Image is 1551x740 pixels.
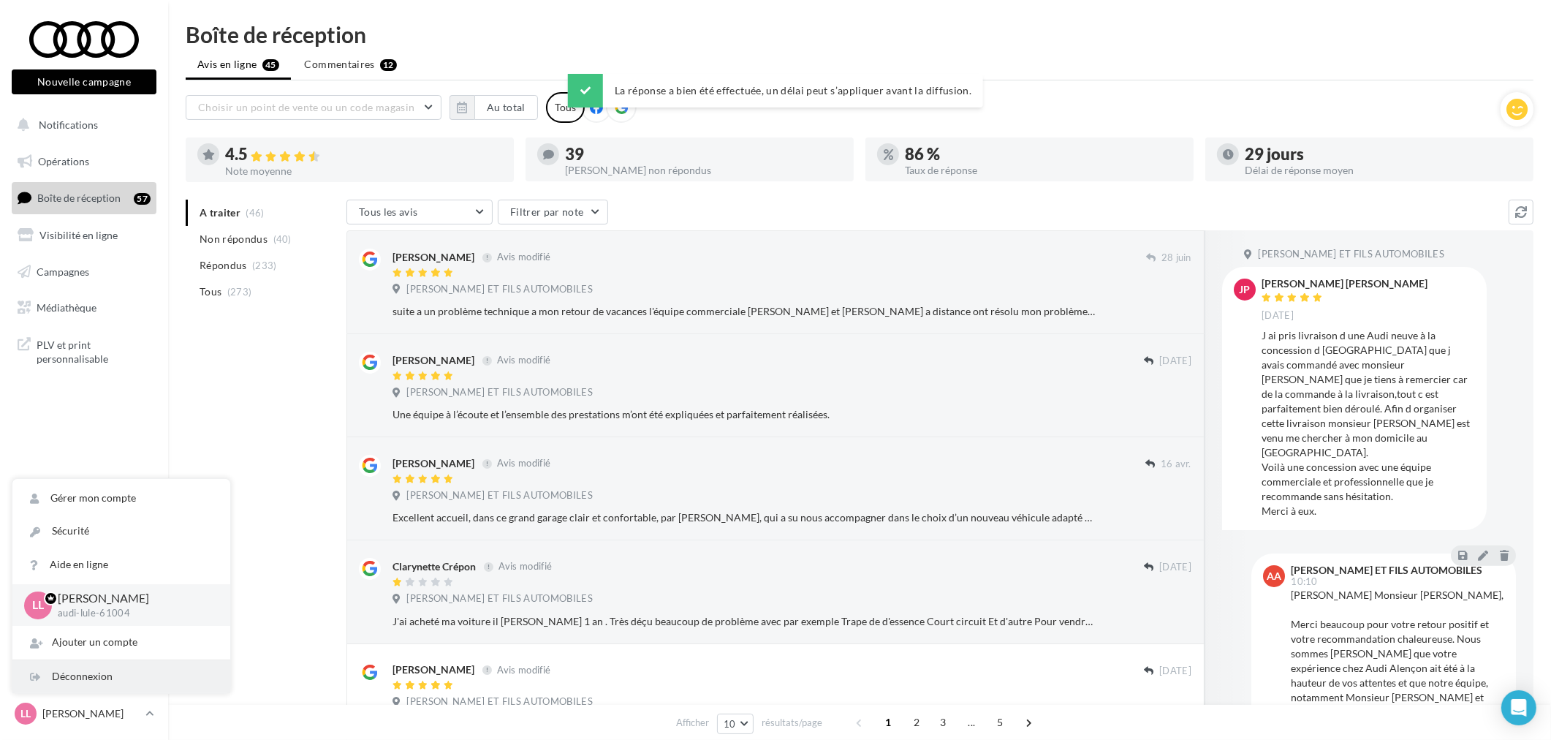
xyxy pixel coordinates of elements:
[717,714,754,734] button: 10
[1262,328,1475,518] div: J ai pris livraison d une Audi neuve à la concession d [GEOGRAPHIC_DATA] que j avais commandé ave...
[12,482,230,515] a: Gérer mon compte
[450,95,538,120] button: Au total
[305,57,375,72] span: Commentaires
[37,192,121,204] span: Boîte de réception
[198,101,414,113] span: Choisir un point de vente ou un code magasin
[9,220,159,251] a: Visibilité en ligne
[960,711,983,734] span: ...
[393,353,474,368] div: [PERSON_NAME]
[58,607,207,620] p: audi-lule-61004
[39,118,98,131] span: Notifications
[1262,279,1427,289] div: [PERSON_NAME] [PERSON_NAME]
[12,626,230,659] div: Ajouter un compte
[905,711,928,734] span: 2
[225,146,502,163] div: 4.5
[393,250,474,265] div: [PERSON_NAME]
[12,660,230,693] div: Déconnexion
[20,706,31,721] span: LL
[498,561,552,573] span: Avis modifié
[905,165,1182,175] div: Taux de réponse
[1161,458,1191,471] span: 16 avr.
[474,95,538,120] button: Au total
[32,597,44,613] span: LL
[252,260,277,271] span: (233)
[37,301,96,314] span: Médiathèque
[1245,165,1522,175] div: Délai de réponse moyen
[406,283,593,296] span: [PERSON_NAME] ET FILS AUTOMOBILES
[200,258,247,273] span: Répondus
[12,548,230,581] a: Aide en ligne
[1159,561,1191,574] span: [DATE]
[9,146,159,177] a: Opérations
[497,664,550,676] span: Avis modifié
[406,592,593,605] span: [PERSON_NAME] ET FILS AUTOMOBILES
[676,716,709,730] span: Afficher
[1267,569,1281,584] span: AA
[1159,665,1191,678] span: [DATE]
[762,716,822,730] span: résultats/page
[1159,355,1191,368] span: [DATE]
[546,92,585,123] div: Tous
[359,205,418,218] span: Tous les avis
[497,355,550,366] span: Avis modifié
[38,155,89,167] span: Opérations
[37,335,151,366] span: PLV et print personnalisable
[273,233,292,245] span: (40)
[200,284,221,299] span: Tous
[497,458,550,469] span: Avis modifié
[200,232,268,246] span: Non répondus
[988,711,1012,734] span: 5
[12,69,156,94] button: Nouvelle campagne
[724,718,736,730] span: 10
[406,695,593,709] span: [PERSON_NAME] ET FILS AUTOMOBILES
[186,95,441,120] button: Choisir un point de vente ou un code magasin
[565,146,842,162] div: 39
[1262,309,1294,322] span: [DATE]
[406,386,593,399] span: [PERSON_NAME] ET FILS AUTOMOBILES
[393,456,474,471] div: [PERSON_NAME]
[12,700,156,728] a: LL [PERSON_NAME]
[9,182,159,214] a: Boîte de réception57
[58,590,207,607] p: [PERSON_NAME]
[1258,248,1444,261] span: [PERSON_NAME] ET FILS AUTOMOBILES
[498,200,608,224] button: Filtrer par note
[905,146,1182,162] div: 86 %
[227,286,252,298] span: (273)
[1240,282,1251,297] span: Jp
[9,329,159,372] a: PLV et print personnalisable
[42,706,140,721] p: [PERSON_NAME]
[1291,577,1318,586] span: 10:10
[565,165,842,175] div: [PERSON_NAME] non répondus
[225,166,502,176] div: Note moyenne
[9,257,159,287] a: Campagnes
[12,515,230,548] a: Sécurité
[1501,690,1536,725] div: Open Intercom Messenger
[393,304,1096,319] div: suite a un problème technique a mon retour de vacances l'équipe commerciale [PERSON_NAME] et [PER...
[406,489,593,502] span: [PERSON_NAME] ET FILS AUTOMOBILES
[393,407,1096,422] div: Une équipe à l’écoute et l’ensemble des prestations m’ont été expliquées et parfaitement réalisées.
[931,711,955,734] span: 3
[393,510,1096,525] div: Excellent accueil, dans ce grand garage clair et confortable, par [PERSON_NAME], qui a su nous ac...
[9,292,159,323] a: Médiathèque
[568,74,983,107] div: La réponse a bien été effectuée, un délai peut s’appliquer avant la diffusion.
[134,193,151,205] div: 57
[876,711,900,734] span: 1
[186,23,1533,45] div: Boîte de réception
[1245,146,1522,162] div: 29 jours
[393,662,474,677] div: [PERSON_NAME]
[9,110,153,140] button: Notifications
[346,200,493,224] button: Tous les avis
[1161,252,1191,265] span: 28 juin
[393,614,1096,629] div: J'ai acheté ma voiture il [PERSON_NAME] 1 an . Très déçu beaucoup de problème avec par exemple Tr...
[37,265,89,277] span: Campagnes
[393,559,476,574] div: Clarynette Crépon
[380,59,397,71] div: 12
[497,252,550,263] span: Avis modifié
[1291,565,1482,575] div: [PERSON_NAME] ET FILS AUTOMOBILES
[39,229,118,241] span: Visibilité en ligne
